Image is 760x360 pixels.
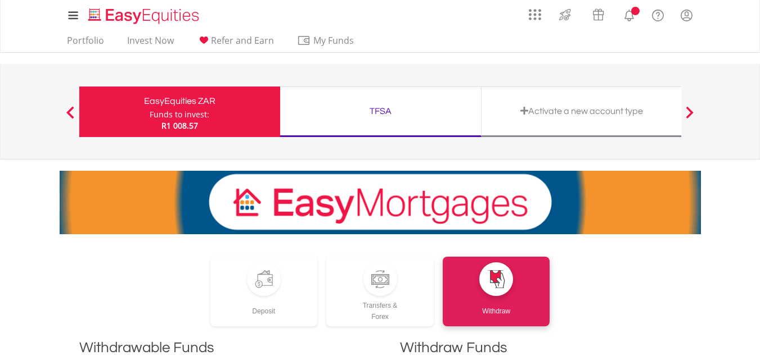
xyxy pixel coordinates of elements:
[210,257,318,326] a: Deposit
[582,3,615,24] a: Vouchers
[589,6,608,24] img: vouchers-v2.svg
[123,35,178,52] a: Invest Now
[326,296,434,322] div: Transfers & Forex
[287,103,474,119] div: TFSA
[86,93,273,109] div: EasyEquities ZAR
[672,3,701,28] a: My Profile
[297,33,371,48] span: My Funds
[161,120,198,131] span: R1 008.57
[150,109,209,120] div: Funds to invest:
[529,8,541,21] img: grid-menu-icon.svg
[210,296,318,317] div: Deposit
[86,7,204,25] img: EasyEquities_Logo.png
[443,257,550,326] a: Withdraw
[488,103,676,119] div: Activate a new account type
[326,257,434,326] a: Transfers &Forex
[443,296,550,317] div: Withdraw
[84,3,204,25] a: Home page
[615,3,644,25] a: Notifications
[644,3,672,25] a: FAQ's and Support
[62,35,109,52] a: Portfolio
[211,34,274,47] span: Refer and Earn
[521,3,548,21] a: AppsGrid
[192,35,278,52] a: Refer and Earn
[556,6,574,24] img: thrive-v2.svg
[60,171,701,234] img: EasyMortage Promotion Banner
